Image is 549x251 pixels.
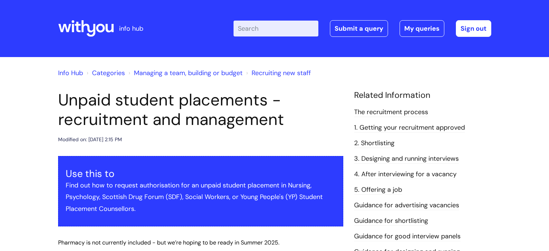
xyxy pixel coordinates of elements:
[58,135,122,144] div: Modified on: [DATE] 2:15 PM
[92,69,125,77] a: Categories
[354,123,465,133] a: 1. Getting your recruitment approved
[354,139,395,148] a: 2. Shortlisting
[354,201,459,210] a: Guidance for advertising vacancies
[456,20,491,37] a: Sign out
[119,23,143,34] p: info hub
[85,67,125,79] li: Solution home
[354,108,428,117] a: The recruitment process
[354,170,457,179] a: 4. After interviewing for a vacancy
[127,67,243,79] li: Managing a team, building or budget
[58,239,279,246] span: Pharmacy is not currently included - but we’re hoping to be ready in Summer 2025.
[134,69,243,77] a: Managing a team, building or budget
[58,90,343,129] h1: Unpaid student placements - recruitment and management
[354,216,428,226] a: Guidance for shortlisting
[234,20,491,37] div: | -
[354,185,402,195] a: 5. Offering a job
[354,154,459,164] a: 3. Designing and running interviews
[58,69,83,77] a: Info Hub
[330,20,388,37] a: Submit a query
[252,69,311,77] a: Recruiting new staff
[354,90,491,100] h4: Related Information
[66,179,336,215] p: Find out how to request authorisation for an unpaid student placement in Nursing, Psychology, Sco...
[234,21,318,36] input: Search
[400,20,444,37] a: My queries
[66,168,336,179] h3: Use this to
[354,232,461,241] a: Guidance for good interview panels
[244,67,311,79] li: Recruiting new staff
